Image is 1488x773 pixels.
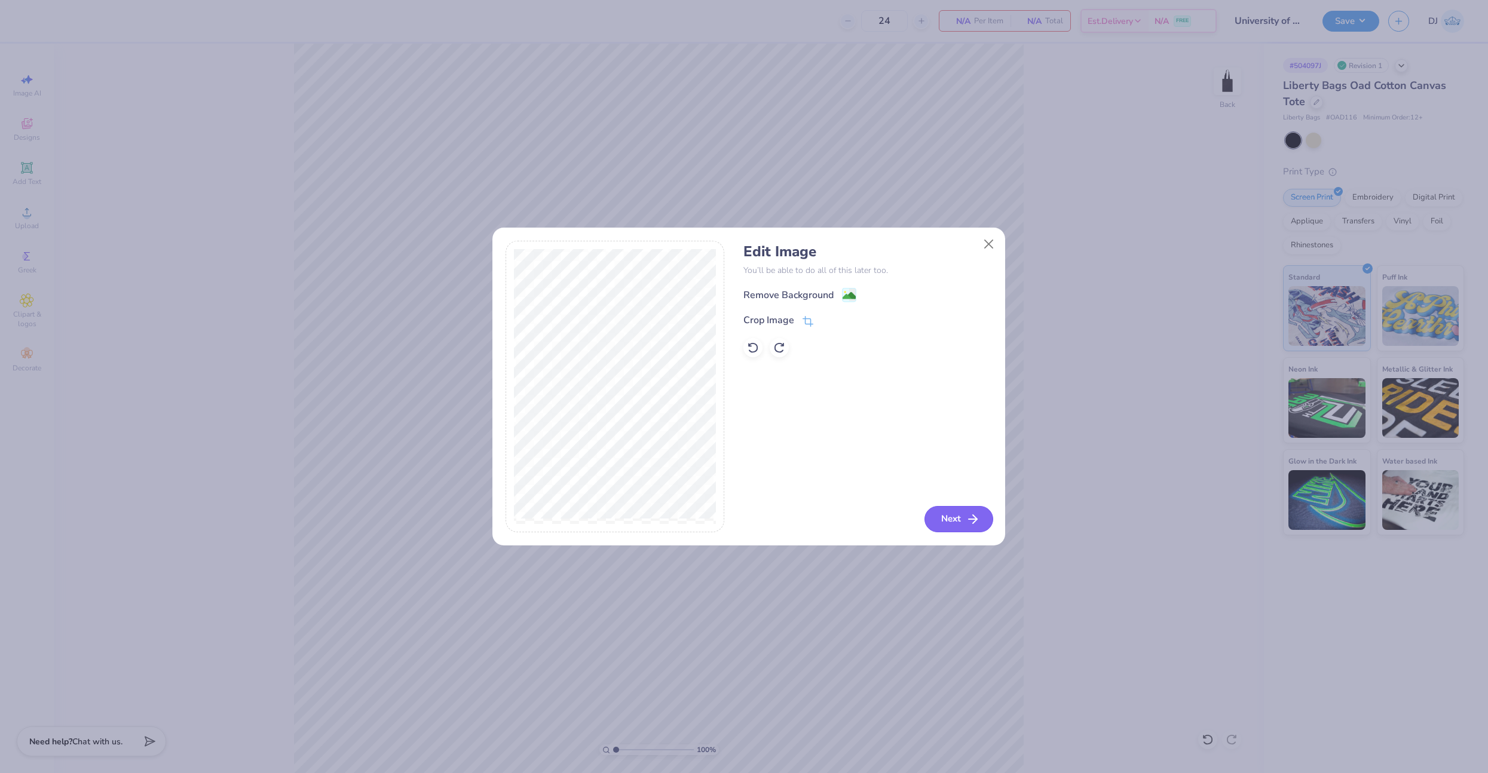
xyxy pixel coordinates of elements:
button: Close [977,232,1000,255]
h4: Edit Image [743,243,991,260]
div: Crop Image [743,313,794,327]
button: Next [924,506,993,532]
p: You’ll be able to do all of this later too. [743,264,991,277]
div: Remove Background [743,288,834,302]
